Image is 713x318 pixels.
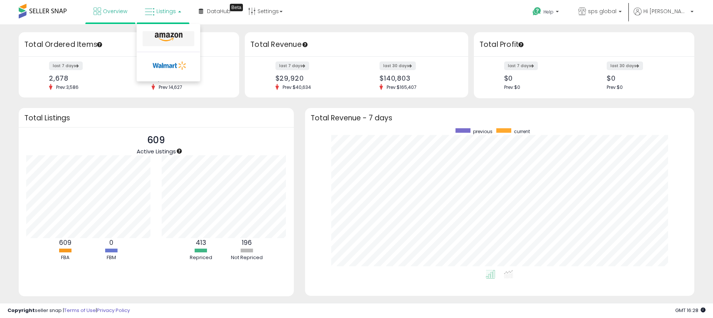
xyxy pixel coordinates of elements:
[96,41,103,48] div: Tooltip anchor
[504,74,579,82] div: $0
[275,74,351,82] div: $29,920
[514,128,530,135] span: current
[152,74,226,82] div: 12,382
[49,74,124,82] div: 2,678
[43,254,88,261] div: FBA
[242,238,252,247] b: 196
[473,128,493,135] span: previous
[64,307,96,314] a: Terms of Use
[109,238,113,247] b: 0
[155,84,186,90] span: Prev: 14,627
[137,133,176,147] p: 609
[49,61,83,70] label: last 7 days
[607,61,643,70] label: last 30 days
[302,41,308,48] div: Tooltip anchor
[156,7,176,15] span: Listings
[675,307,706,314] span: 2025-09-9 16:28 GMT
[607,84,623,90] span: Prev: $0
[225,254,269,261] div: Not Repriced
[89,254,134,261] div: FBM
[643,7,688,15] span: Hi [PERSON_NAME]
[24,115,288,121] h3: Total Listings
[279,84,315,90] span: Prev: $40,634
[103,7,127,15] span: Overview
[179,254,223,261] div: Repriced
[634,7,694,24] a: Hi [PERSON_NAME]
[518,41,524,48] div: Tooltip anchor
[275,61,309,70] label: last 7 days
[207,7,231,15] span: DataHub
[311,115,689,121] h3: Total Revenue - 7 days
[607,74,681,82] div: $0
[543,9,554,15] span: Help
[380,74,455,82] div: $140,803
[24,39,234,50] h3: Total Ordered Items
[97,307,130,314] a: Privacy Policy
[196,238,206,247] b: 413
[137,147,176,155] span: Active Listings
[479,39,689,50] h3: Total Profit
[7,307,35,314] strong: Copyright
[230,4,243,11] div: Tooltip anchor
[504,61,538,70] label: last 7 days
[527,1,566,24] a: Help
[588,7,616,15] span: sps global
[52,84,82,90] span: Prev: 3,586
[59,238,71,247] b: 609
[380,61,416,70] label: last 30 days
[250,39,463,50] h3: Total Revenue
[383,84,420,90] span: Prev: $165,407
[532,7,542,16] i: Get Help
[504,84,520,90] span: Prev: $0
[7,307,130,314] div: seller snap | |
[176,148,183,154] div: Tooltip anchor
